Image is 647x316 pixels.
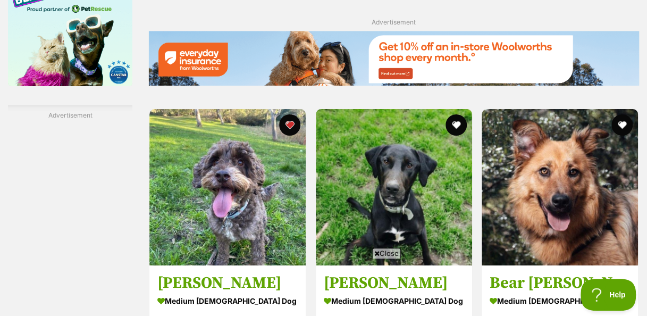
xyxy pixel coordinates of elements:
[148,31,639,86] img: Everyday Insurance promotional banner
[581,279,636,311] iframe: Help Scout Beacon - Open
[372,248,401,259] span: Close
[611,114,633,136] button: favourite
[149,109,306,265] img: Milo Russelton - Poodle x Labrador Retriever Dog
[445,114,466,136] button: favourite
[372,18,416,26] span: Advertisement
[490,293,630,309] strong: medium [DEMOGRAPHIC_DATA] Dog
[148,31,639,87] a: Everyday Insurance promotional banner
[279,114,300,136] button: favourite
[316,109,472,265] img: Matti Illingworth - Kelpie x Pointer Dog
[482,109,638,265] img: Bear Van Winkle - German Shepherd x Collie Dog
[130,263,517,311] iframe: Advertisement
[490,273,630,293] h3: Bear [PERSON_NAME]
